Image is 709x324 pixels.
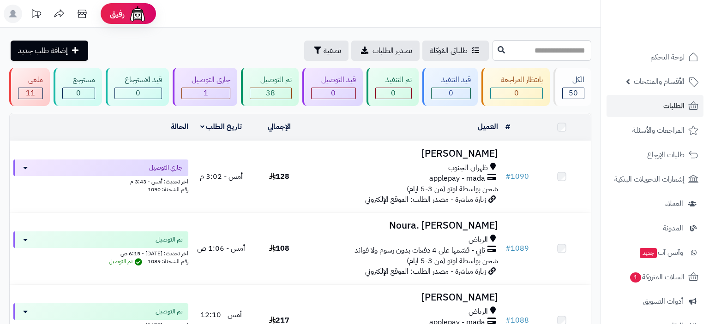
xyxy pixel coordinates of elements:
div: قيد التنفيذ [431,75,471,85]
span: 108 [269,243,289,254]
a: إشعارات التحويلات البنكية [607,168,703,190]
div: 0 [376,88,411,99]
span: أمس - 3:02 م [200,171,243,182]
span: الرياض [469,306,488,317]
button: تصفية [304,41,348,61]
span: زيارة مباشرة - مصدر الطلب: الموقع الإلكتروني [365,266,486,277]
a: تحديثات المنصة [24,5,48,25]
span: 50 [569,88,578,99]
span: تم التوصيل [109,257,144,265]
div: 11 [18,88,42,99]
a: جاري التوصيل 1 [171,68,239,106]
span: 0 [136,88,140,99]
a: الكل50 [552,68,593,106]
div: مسترجع [62,75,95,85]
a: العميل [478,121,498,132]
span: المدونة [663,222,683,235]
div: بانتظار المراجعة [490,75,542,85]
span: وآتس آب [639,246,683,259]
span: جاري التوصيل [149,163,183,172]
div: الكل [562,75,584,85]
a: العملاء [607,193,703,215]
span: applepay - mada [429,173,485,184]
div: 38 [250,88,291,99]
span: الرياض [469,235,488,245]
a: الحالة [171,121,188,132]
span: رقم الشحنة: 1090 [148,185,188,194]
a: تم التوصيل 38 [239,68,300,106]
div: تم التنفيذ [375,75,412,85]
div: قيد التوصيل [311,75,356,85]
span: 0 [514,88,519,99]
a: طلباتي المُوكلة [422,41,489,61]
span: شحن بواسطة اوتو (من 3-5 ايام) [407,183,498,194]
div: قيد الاسترجاع [114,75,162,85]
span: السلات المتروكة [629,271,685,283]
span: # [505,243,511,254]
span: شحن بواسطة اوتو (من 3-5 ايام) [407,255,498,266]
img: ai-face.png [128,5,147,23]
span: 0 [449,88,453,99]
div: تم التوصيل [250,75,291,85]
a: المدونة [607,217,703,239]
span: الأقسام والمنتجات [634,75,685,88]
span: أدوات التسويق [643,295,683,308]
span: 0 [391,88,396,99]
a: قيد الاسترجاع 0 [104,68,171,106]
div: 0 [115,88,162,99]
span: تم التوصيل [156,235,183,244]
span: 11 [26,88,35,99]
a: تاريخ الطلب [200,121,242,132]
a: المراجعات والأسئلة [607,119,703,141]
a: قيد التوصيل 0 [300,68,365,106]
span: العملاء [665,197,683,210]
span: جديد [640,248,657,258]
a: الطلبات [607,95,703,117]
span: تصدير الطلبات [373,45,412,56]
span: 38 [266,88,275,99]
span: 1 [204,88,208,99]
span: طلباتي المُوكلة [430,45,468,56]
span: طلبات الإرجاع [647,148,685,161]
div: جاري التوصيل [181,75,230,85]
a: الإجمالي [268,121,291,132]
a: السلات المتروكة1 [607,266,703,288]
h3: [PERSON_NAME] [312,148,498,159]
div: ملغي [18,75,43,85]
a: طلبات الإرجاع [607,144,703,166]
span: رفيق [110,8,125,19]
a: تصدير الطلبات [351,41,420,61]
a: #1090 [505,171,529,182]
a: قيد التنفيذ 0 [421,68,480,106]
a: إضافة طلب جديد [11,41,88,61]
span: 0 [331,88,336,99]
h3: [PERSON_NAME] [312,292,498,303]
span: 0 [76,88,81,99]
span: المراجعات والأسئلة [632,124,685,137]
span: زيارة مباشرة - مصدر الطلب: الموقع الإلكتروني [365,194,486,205]
span: رقم الشحنة: 1089 [148,257,188,265]
div: اخر تحديث: [DATE] - 6:15 ص [13,248,188,258]
div: 0 [432,88,470,99]
div: 0 [491,88,542,99]
span: تم التوصيل [156,307,183,316]
span: 1 [630,272,641,283]
span: إشعارات التحويلات البنكية [614,173,685,186]
span: إضافة طلب جديد [18,45,68,56]
span: تابي - قسّمها على 4 دفعات بدون رسوم ولا فوائد [354,245,485,256]
div: 0 [63,88,94,99]
a: # [505,121,510,132]
span: لوحة التحكم [650,51,685,64]
span: 128 [269,171,289,182]
span: # [505,171,511,182]
div: اخر تحديث: أمس - 3:43 م [13,176,188,186]
div: 0 [312,88,355,99]
span: أمس - 1:06 ص [197,243,245,254]
a: تم التنفيذ 0 [365,68,421,106]
a: وآتس آبجديد [607,242,703,264]
span: تصفية [324,45,341,56]
h3: Noura. [PERSON_NAME] [312,220,498,231]
div: 1 [182,88,230,99]
a: أدوات التسويق [607,290,703,312]
a: ملغي 11 [7,68,52,106]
